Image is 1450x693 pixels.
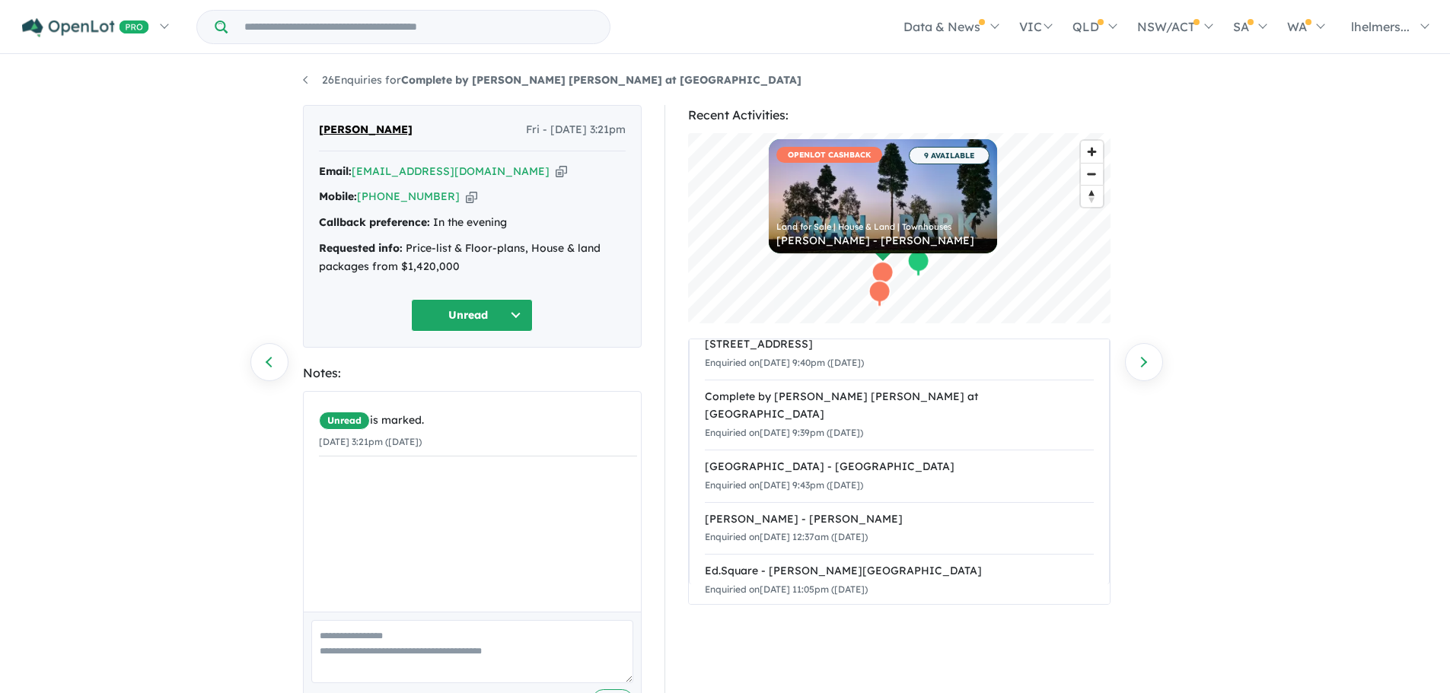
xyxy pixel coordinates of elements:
[705,479,863,491] small: Enquiried on [DATE] 9:43pm ([DATE])
[303,73,801,87] a: 26Enquiries forComplete by [PERSON_NAME] [PERSON_NAME] at [GEOGRAPHIC_DATA]
[705,450,1094,503] a: [GEOGRAPHIC_DATA] - [GEOGRAPHIC_DATA]Enquiried on[DATE] 9:43pm ([DATE])
[231,11,607,43] input: Try estate name, suburb, builder or developer
[319,436,422,447] small: [DATE] 3:21pm ([DATE])
[319,121,413,139] span: [PERSON_NAME]
[22,18,149,37] img: Openlot PRO Logo White
[907,250,929,278] div: Map marker
[319,240,626,276] div: Price-list & Floor-plans, House & land packages from $1,420,000
[1081,163,1103,185] button: Zoom out
[705,502,1094,555] a: [PERSON_NAME] - [PERSON_NAME]Enquiried on[DATE] 12:37am ([DATE])
[352,164,550,178] a: [EMAIL_ADDRESS][DOMAIN_NAME]
[769,139,997,253] a: OPENLOT CASHBACK 9 AVAILABLE Land for Sale | House & Land | Townhouses [PERSON_NAME] - [PERSON_NAME]
[466,189,477,205] button: Copy
[871,261,894,289] div: Map marker
[411,299,533,332] button: Unread
[319,164,352,178] strong: Email:
[1081,186,1103,207] span: Reset bearing to north
[556,164,567,180] button: Copy
[1081,141,1103,163] button: Zoom in
[1351,19,1410,34] span: lhelmers...
[705,510,1094,529] div: [PERSON_NAME] - [PERSON_NAME]
[319,412,637,430] div: is marked.
[776,223,990,231] div: Land for Sale | House & Land | Townhouses
[688,105,1111,126] div: Recent Activities:
[705,357,864,368] small: Enquiried on [DATE] 9:40pm ([DATE])
[909,147,990,164] span: 9 AVAILABLE
[776,147,882,163] span: OPENLOT CASHBACK
[705,328,1094,380] a: [STREET_ADDRESS]Enquiried on[DATE] 9:40pm ([DATE])
[705,562,1094,580] div: Ed.Square - [PERSON_NAME][GEOGRAPHIC_DATA]
[319,214,626,232] div: In the evening
[319,189,357,203] strong: Mobile:
[401,73,801,87] strong: Complete by [PERSON_NAME] [PERSON_NAME] at [GEOGRAPHIC_DATA]
[705,335,1094,354] div: [STREET_ADDRESS]
[319,241,403,255] strong: Requested info:
[868,280,891,308] div: Map marker
[705,554,1094,607] a: Ed.Square - [PERSON_NAME][GEOGRAPHIC_DATA]Enquiried on[DATE] 11:05pm ([DATE])
[705,427,863,438] small: Enquiried on [DATE] 9:39pm ([DATE])
[319,412,370,430] span: Unread
[705,531,868,542] small: Enquiried on [DATE] 12:37am ([DATE])
[319,215,430,229] strong: Callback preference:
[776,235,990,246] div: [PERSON_NAME] - [PERSON_NAME]
[688,133,1111,323] canvas: Map
[1081,164,1103,185] span: Zoom out
[303,363,642,383] div: Notes:
[1081,185,1103,207] button: Reset bearing to north
[705,380,1094,450] a: Complete by [PERSON_NAME] [PERSON_NAME] at [GEOGRAPHIC_DATA]Enquiried on[DATE] 9:39pm ([DATE])
[303,72,1148,90] nav: breadcrumb
[357,189,460,203] a: [PHONE_NUMBER]
[705,458,1094,476] div: [GEOGRAPHIC_DATA] - [GEOGRAPHIC_DATA]
[526,121,626,139] span: Fri - [DATE] 3:21pm
[705,583,868,595] small: Enquiried on [DATE] 11:05pm ([DATE])
[705,388,1094,424] div: Complete by [PERSON_NAME] [PERSON_NAME] at [GEOGRAPHIC_DATA]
